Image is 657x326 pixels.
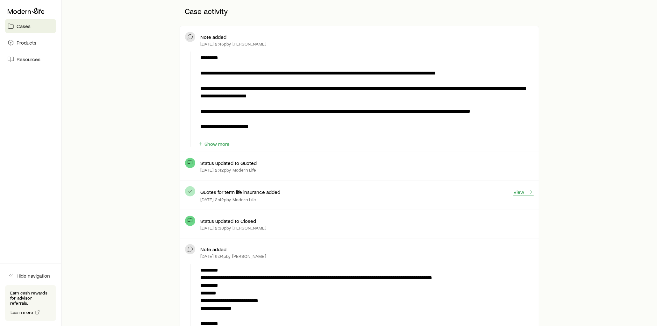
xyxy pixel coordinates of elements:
span: Learn more [11,310,33,315]
p: Note added [200,246,226,252]
a: Resources [5,52,56,66]
p: [DATE] 2:45p by [PERSON_NAME] [200,41,266,46]
a: Products [5,36,56,50]
span: Products [17,39,36,46]
a: View [513,188,534,195]
p: Earn cash rewards for advisor referrals. [10,290,51,306]
p: [DATE] 2:42p by Modern Life [200,197,256,202]
span: Resources [17,56,40,62]
button: Show more [198,141,230,147]
span: Hide navigation [17,273,50,279]
p: Status updated to Closed [200,218,256,224]
button: Hide navigation [5,269,56,283]
span: Cases [17,23,31,29]
p: Status updated to Quoted [200,160,257,166]
div: Earn cash rewards for advisor referrals.Learn more [5,285,56,321]
p: [DATE] 6:04p by [PERSON_NAME] [200,254,266,259]
a: Cases [5,19,56,33]
p: [DATE] 2:42p by Modern Life [200,167,256,173]
p: [DATE] 2:33p by [PERSON_NAME] [200,225,266,230]
p: Note added [200,34,226,40]
p: Quotes for term life insurance added [200,189,280,195]
p: Case activity [180,2,539,21]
